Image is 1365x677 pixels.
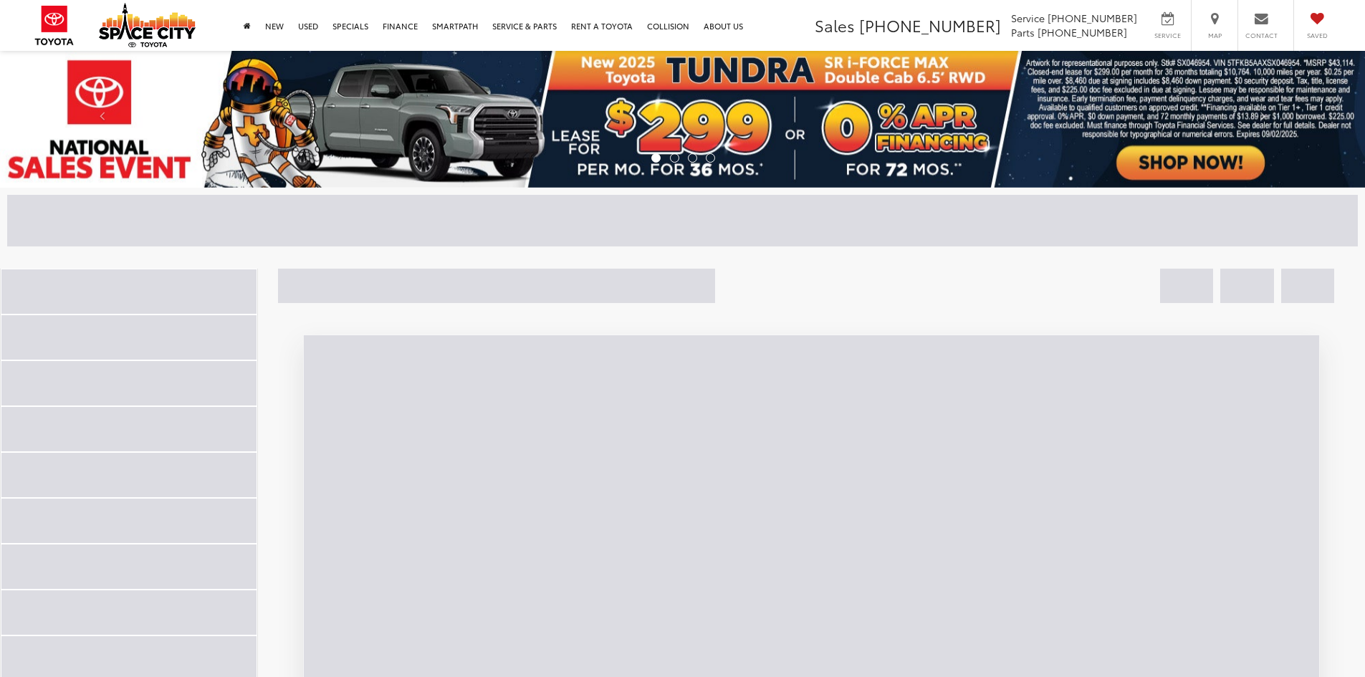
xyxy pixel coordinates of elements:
[1199,31,1230,40] span: Map
[1038,25,1127,39] span: [PHONE_NUMBER]
[99,3,196,47] img: Space City Toyota
[859,14,1001,37] span: [PHONE_NUMBER]
[1151,31,1184,40] span: Service
[1011,25,1035,39] span: Parts
[1011,11,1045,25] span: Service
[815,14,855,37] span: Sales
[1245,31,1278,40] span: Contact
[1301,31,1333,40] span: Saved
[1048,11,1137,25] span: [PHONE_NUMBER]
